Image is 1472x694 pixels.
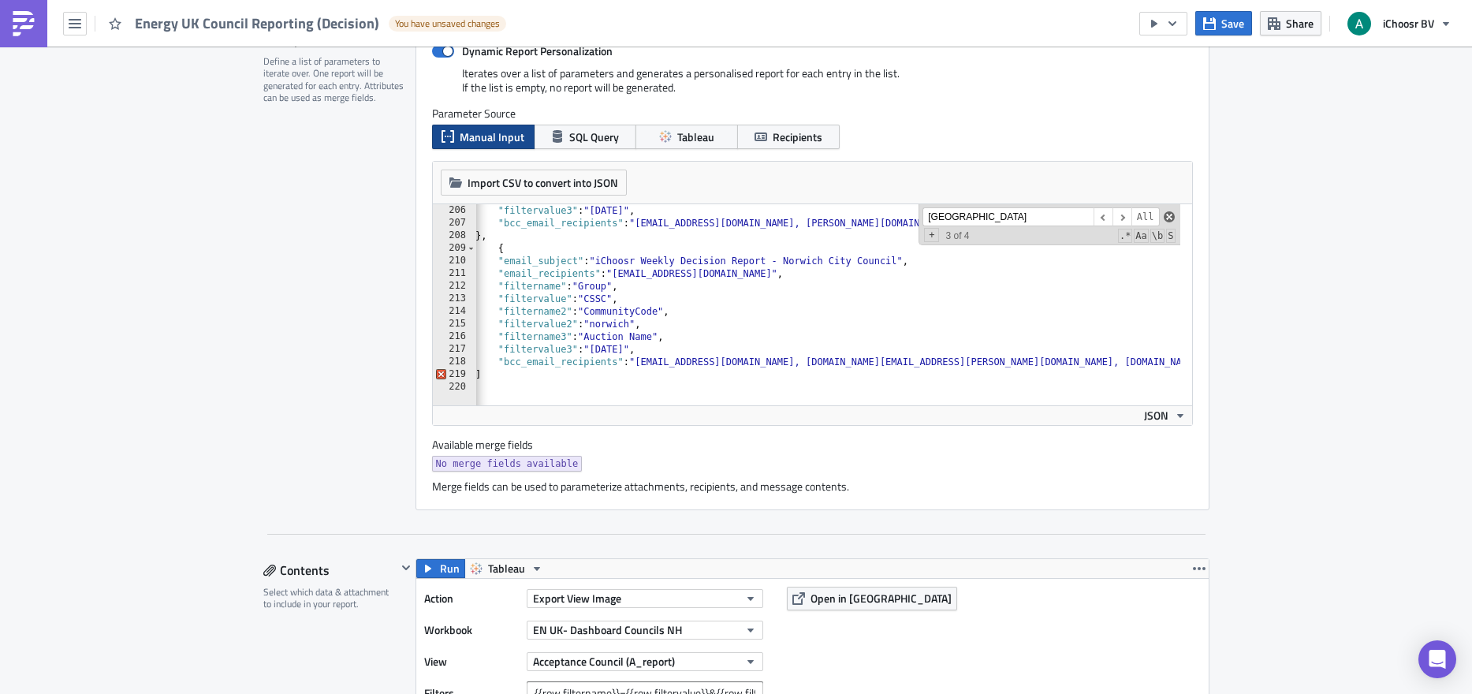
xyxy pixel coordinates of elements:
[416,559,465,578] button: Run
[677,129,714,145] span: Tableau
[6,39,753,51] p: 1. Your acceptance overview and headline figures (.pdf)
[6,6,753,18] p: Hi,
[433,368,476,381] div: 219
[527,621,763,640] button: EN UK- Dashboard Councils NH
[1134,229,1148,243] span: CaseSensitive Search
[569,129,619,145] span: SQL Query
[6,106,753,118] p: Best wishes,
[433,255,476,267] div: 210
[433,330,476,343] div: 216
[922,207,1094,227] input: Search for
[436,456,579,472] span: No merge fields available
[433,204,476,217] div: 206
[635,125,738,149] button: Tableau
[787,587,957,610] button: Open in [GEOGRAPHIC_DATA]
[433,280,476,293] div: 212
[468,174,618,191] span: Import CSV to convert into JSON
[1338,6,1460,41] button: iChoosr BV
[395,17,500,30] span: You have unsaved changes
[432,456,583,472] a: No merge fields available
[488,559,525,578] span: Tableau
[135,14,381,32] span: Energy UK Council Reporting (Decision)
[1166,229,1175,243] span: Search In Selection
[1144,407,1168,423] span: JSON
[464,559,549,578] button: Tableau
[433,217,476,229] div: 207
[433,356,476,368] div: 218
[533,590,621,606] span: Export View Image
[433,293,476,305] div: 213
[462,43,613,59] strong: Dynamic Report Personalization
[1150,229,1165,243] span: Whole Word Search
[263,558,397,582] div: Contents
[1112,207,1131,227] span: ​
[6,6,753,233] body: Rich Text Area. Press ALT-0 for help.
[1138,406,1192,425] button: JSON
[533,653,675,670] span: Acceptance Council (A_report)
[460,129,524,145] span: Manual Input
[441,170,627,196] button: Import CSV to convert into JSON
[1195,11,1252,35] button: Save
[1131,207,1160,227] span: Alt-Enter
[1094,207,1112,227] span: ​
[6,139,753,151] p: The Data Analysis Team
[424,587,519,610] label: Action
[432,479,1193,494] div: Merge fields can be used to parameterize attachments, recipients, and message contents.
[433,267,476,280] div: 211
[433,343,476,356] div: 217
[440,559,460,578] span: Run
[6,23,753,35] p: Please see attached for your weekly collective switching update. This email contains the followin...
[6,56,753,68] p: 2. Headline figures for your council(s), your daily figures, and your registrations per postcode ...
[737,125,840,149] button: Recipients
[433,318,476,330] div: 215
[433,229,476,242] div: 208
[424,618,519,642] label: Workbook
[11,11,36,36] img: PushMetrics
[432,125,535,149] button: Manual Input
[527,589,763,608] button: Export View Image
[1286,15,1314,32] span: Share
[433,305,476,318] div: 214
[433,242,476,255] div: 209
[1221,15,1244,32] span: Save
[1346,10,1373,37] img: Avatar
[1118,229,1132,243] span: RegExp Search
[424,650,519,673] label: View
[397,558,416,577] button: Hide content
[433,381,476,394] div: 220
[263,55,405,104] div: Define a list of parameters to iterate over. One report will be generated for each entry. Attribu...
[773,129,822,145] span: Recipients
[939,229,975,242] span: 3 of 4
[6,73,753,84] p: If you have any questions please contact your iChoosr Relationship Manager.
[533,621,682,638] span: EN UK- Dashboard Councils NH
[924,228,939,242] span: Toggle Replace mode
[527,652,763,671] button: Acceptance Council (A_report)
[432,438,550,452] label: Available merge fields
[1383,15,1434,32] span: iChoosr BV
[432,106,1193,121] label: Parameter Source
[263,586,397,610] div: Select which data & attachment to include in your report.
[1418,640,1456,678] div: Open Intercom Messenger
[1260,11,1321,35] button: Share
[432,66,1193,106] div: Iterates over a list of parameters and generates a personalised report for each entry in the list...
[811,590,952,606] span: Open in [GEOGRAPHIC_DATA]
[534,125,636,149] button: SQL Query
